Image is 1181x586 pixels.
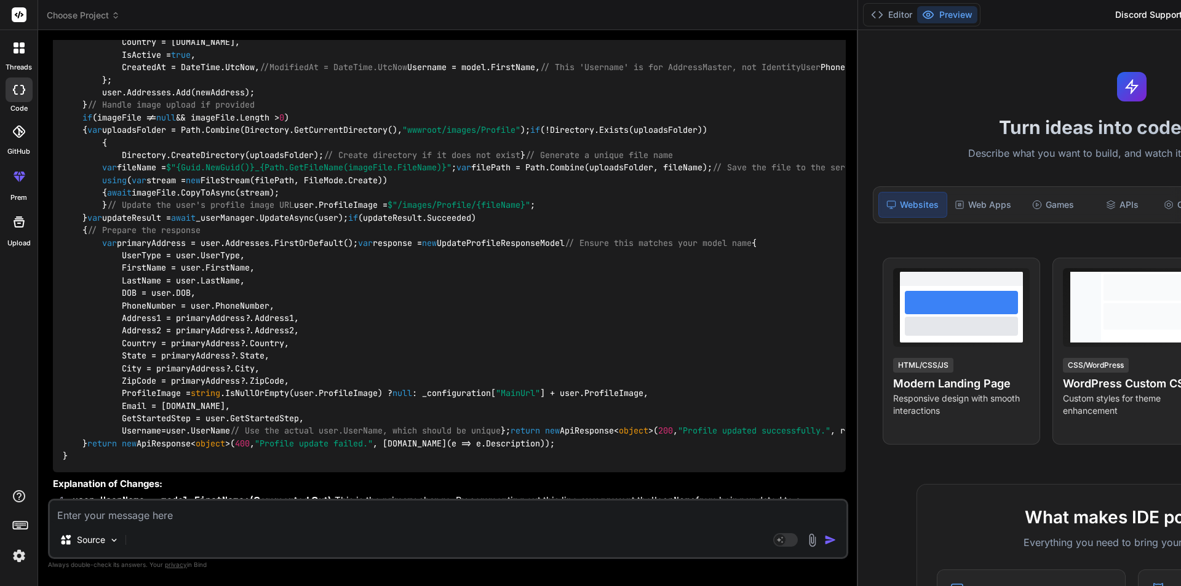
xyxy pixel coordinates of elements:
[950,192,1017,218] div: Web Apps
[619,426,648,437] span: object
[893,392,1030,417] p: Responsive design with smooth interactions
[866,6,917,23] button: Editor
[392,388,412,399] span: null
[109,535,119,545] img: Pick Models
[878,192,947,218] div: Websites
[87,212,102,223] span: var
[186,175,201,186] span: new
[7,238,31,248] label: Upload
[102,162,117,173] span: var
[87,100,255,111] span: // Handle image upload if provided
[402,124,520,135] span: "wwwroot/images/Profile"
[196,438,225,449] span: object
[525,149,673,160] span: // Generate a unique file name
[63,494,846,521] li: This is the primary change. By commenting out this line, you prevent the from being updated to a ...
[191,388,220,399] span: string
[712,162,860,173] span: // Save the file to the server
[171,212,196,223] span: await
[73,494,335,506] strong: (Commented Out):
[511,426,540,437] span: return
[156,112,176,123] span: null
[260,162,447,173] span: {Path.GetFileName(imageFile.FileName)}
[107,200,294,211] span: // Update the user's profile image URL
[102,175,127,186] span: using
[122,438,137,449] span: new
[388,200,530,211] span: $"/images/Profile/ "
[10,103,28,114] label: code
[7,146,30,157] label: GitHub
[9,545,30,566] img: settings
[540,62,821,73] span: // This 'Username' is for AddressMaster, not IdentityUser
[87,438,117,449] span: return
[47,9,120,22] span: Choose Project
[1019,192,1086,218] div: Games
[166,162,451,173] span: $" _ "
[230,426,501,437] span: // Use the actual user.UserName, which should be unique
[6,62,32,73] label: threads
[1063,358,1129,373] div: CSS/WordPress
[565,237,752,248] span: // Ensure this matches your model name
[132,175,146,186] span: var
[165,561,187,568] span: privacy
[658,426,673,437] span: 200
[917,6,977,23] button: Preview
[176,162,255,173] span: {Guid.NewGuid()}
[422,237,437,248] span: new
[893,358,953,373] div: HTML/CSS/JS
[87,225,201,236] span: // Prepare the response
[651,494,696,507] code: UserName
[279,112,284,123] span: 0
[805,533,819,547] img: attachment
[1089,192,1156,218] div: APIs
[358,237,373,248] span: var
[10,192,27,203] label: prem
[107,187,132,198] span: await
[324,149,520,160] span: // Create directory if it does not exist
[476,200,525,211] span: {fileName}
[678,426,830,437] span: "Profile updated successfully."
[87,124,102,135] span: var
[235,438,250,449] span: 400
[893,375,1030,392] h4: Modern Landing Page
[48,559,848,571] p: Always double-check its answers. Your in Bind
[171,49,191,60] span: true
[496,388,540,399] span: "MainUrl"
[77,534,105,546] p: Source
[82,112,92,123] span: if
[824,534,837,546] img: icon
[255,438,373,449] span: "Profile update failed."
[102,237,117,248] span: var
[545,426,560,437] span: new
[456,162,471,173] span: var
[348,212,358,223] span: if
[73,494,250,507] code: user.UserName = model.FirstName;
[53,478,162,489] strong: Explanation of Changes:
[530,124,540,135] span: if
[260,62,407,73] span: //ModifiedAt = DateTime.UtcNow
